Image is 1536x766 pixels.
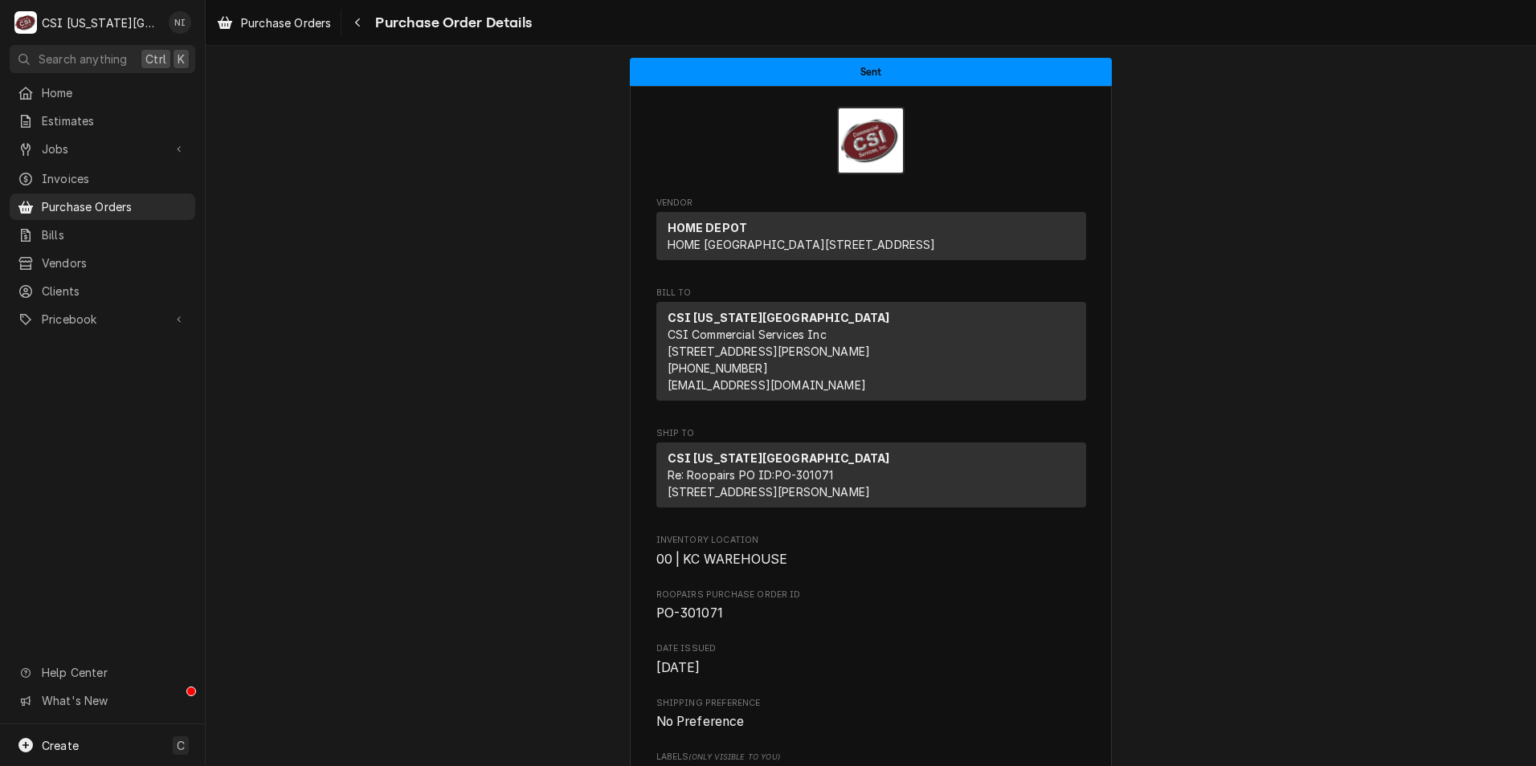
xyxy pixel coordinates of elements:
a: Go to Help Center [10,659,195,686]
div: Purchase Order Bill To [656,287,1086,408]
strong: CSI [US_STATE][GEOGRAPHIC_DATA] [668,311,890,324]
span: Invoices [42,170,187,187]
div: CSI Kansas City's Avatar [14,11,37,34]
span: Ctrl [145,51,166,67]
div: Inventory Location [656,534,1086,568]
button: Navigate back [345,10,370,35]
button: Search anythingCtrlK [10,45,195,73]
a: Go to What's New [10,687,195,714]
span: Home [42,84,187,101]
span: Bill To [656,287,1086,299]
span: CSI Commercial Services Inc [STREET_ADDRESS][PERSON_NAME] [668,328,871,358]
span: Search anything [39,51,127,67]
a: Home [10,79,195,106]
span: K [178,51,185,67]
span: Ship To [656,427,1086,440]
span: [STREET_ADDRESS][PERSON_NAME] [668,485,871,499]
div: Purchase Order Vendor [656,197,1086,267]
span: Date Issued [656,642,1086,655]
a: Clients [10,278,195,304]
a: Go to Pricebook [10,306,195,332]
strong: CSI [US_STATE][GEOGRAPHIC_DATA] [668,451,890,465]
span: Sent [860,67,882,77]
span: Clients [42,283,187,299]
span: Roopairs Purchase Order ID [656,589,1086,601]
div: Shipping Preference [656,697,1086,731]
span: Purchase Order Details [370,12,532,34]
span: [DATE] [656,660,701,675]
span: PO-301071 [656,605,723,621]
div: Purchase Order Ship To [656,427,1086,515]
span: Purchase Orders [42,198,187,215]
div: CSI [US_STATE][GEOGRAPHIC_DATA] [42,14,160,31]
span: Jobs [42,141,163,157]
div: Nate Ingram's Avatar [169,11,191,34]
span: Pricebook [42,311,163,328]
span: Vendor [656,197,1086,210]
a: Estimates [10,108,195,134]
div: Ship To [656,442,1086,514]
span: (Only Visible to You) [688,752,779,761]
div: Bill To [656,302,1086,401]
span: Re: Roopairs PO ID: PO-301071 [668,468,834,482]
span: Inventory Location [656,550,1086,569]
img: Logo [837,107,905,174]
span: C [177,737,185,754]
a: [PHONE_NUMBER] [668,361,768,375]
div: Vendor [656,212,1086,267]
div: NI [169,11,191,34]
span: Roopairs Purchase Order ID [656,604,1086,623]
a: Invoices [10,165,195,192]
a: Bills [10,222,195,248]
span: No Preference [656,714,745,729]
span: Vendors [42,255,187,271]
div: Roopairs Purchase Order ID [656,589,1086,623]
div: Ship To [656,442,1086,507]
span: Date Issued [656,658,1086,678]
span: Bills [42,226,187,243]
div: Vendor [656,212,1086,260]
a: Purchase Orders [10,194,195,220]
span: Shipping Preference [656,697,1086,710]
div: Date Issued [656,642,1086,677]
div: C [14,11,37,34]
div: Bill To [656,302,1086,407]
span: HOME [GEOGRAPHIC_DATA][STREET_ADDRESS] [668,238,936,251]
span: Shipping Preference [656,712,1086,731]
span: Inventory Location [656,534,1086,547]
strong: HOME DEPOT [668,221,748,234]
span: 00 | KC WAREHOUSE [656,552,788,567]
div: Status [630,58,1112,86]
a: Purchase Orders [210,10,337,36]
span: Purchase Orders [241,14,331,31]
span: What's New [42,692,186,709]
span: Help Center [42,664,186,681]
span: Labels [656,751,1086,764]
a: Vendors [10,250,195,276]
span: Estimates [42,112,187,129]
span: Create [42,739,79,752]
a: [EMAIL_ADDRESS][DOMAIN_NAME] [668,378,866,392]
a: Go to Jobs [10,136,195,162]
